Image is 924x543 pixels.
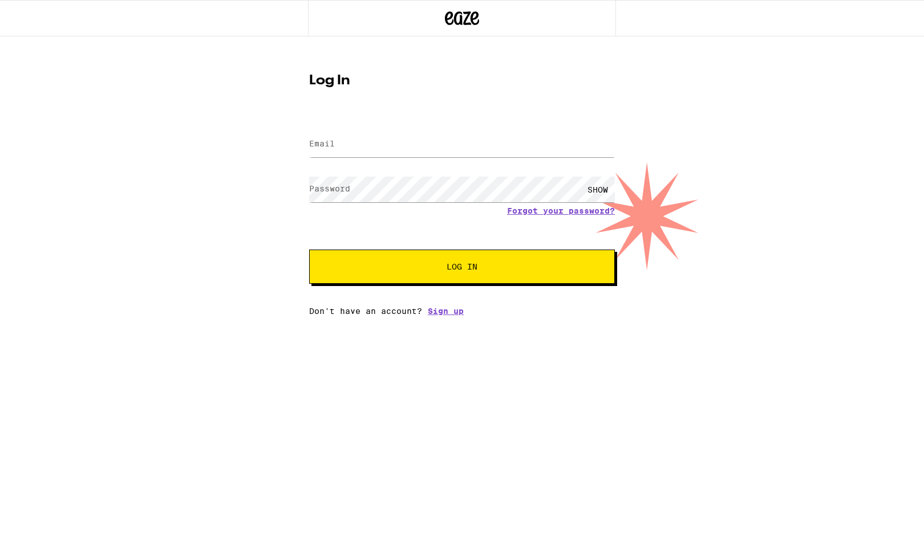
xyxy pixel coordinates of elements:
div: SHOW [581,177,615,202]
label: Password [309,184,350,193]
label: Email [309,139,335,148]
input: Email [309,132,615,157]
button: Log In [309,250,615,284]
a: Forgot your password? [507,206,615,215]
span: Log In [447,263,477,271]
h1: Log In [309,74,615,88]
a: Sign up [428,307,464,316]
div: Don't have an account? [309,307,615,316]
